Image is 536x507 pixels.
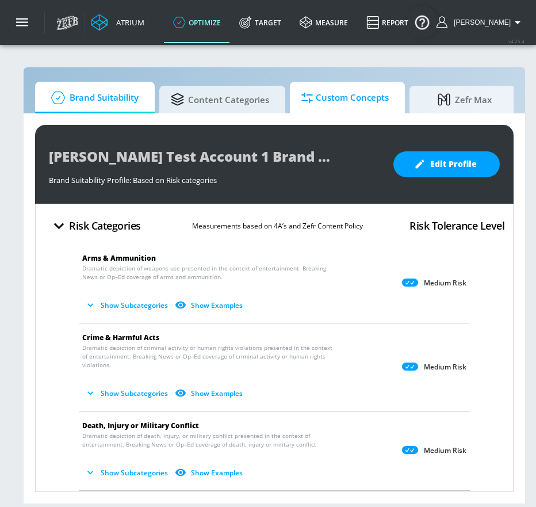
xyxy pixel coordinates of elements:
span: Custom Concepts [301,84,389,112]
button: [PERSON_NAME] [437,16,524,29]
span: Dramatic depiction of weapons use presented in the context of entertainment. Breaking News or Op–... [82,264,338,281]
p: Measurements based on 4A’s and Zefr Content Policy [192,220,363,232]
span: Content Categories [171,86,269,113]
h4: Risk Categories [69,218,141,234]
a: Atrium [91,14,144,31]
div: Atrium [112,17,144,28]
button: Show Examples [173,384,247,403]
span: Brand Suitability [47,84,139,112]
span: v 4.25.4 [508,38,524,44]
span: login as: aracely.alvarenga@zefr.com [449,18,511,26]
span: Arms & Ammunition [82,253,156,263]
button: Show Subcategories [82,384,173,403]
button: Show Examples [173,463,247,482]
span: Edit Profile [416,157,477,171]
button: Show Subcategories [82,296,173,315]
span: Crime & Harmful Acts [82,333,159,342]
p: Medium Risk [424,446,466,455]
button: Show Examples [173,296,247,315]
a: Target [230,2,290,43]
h4: Risk Tolerance Level [409,218,504,234]
span: Zefr Max [421,86,508,113]
a: measure [290,2,357,43]
a: Report [357,2,418,43]
button: Risk Categories [44,212,146,239]
a: optimize [164,2,230,43]
p: Medium Risk [424,363,466,372]
button: Open Resource Center [406,6,438,38]
button: Show Subcategories [82,463,173,482]
div: Brand Suitability Profile: Based on Risk categories [49,169,382,185]
span: Dramatic depiction of criminal activity or human rights violations presented in the context of en... [82,344,338,369]
span: Death, Injury or Military Conflict [82,421,199,430]
span: Dramatic depiction of death, injury, or military conflict presented in the context of entertainme... [82,432,338,449]
button: Edit Profile [393,151,500,177]
p: Medium Risk [424,279,466,288]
